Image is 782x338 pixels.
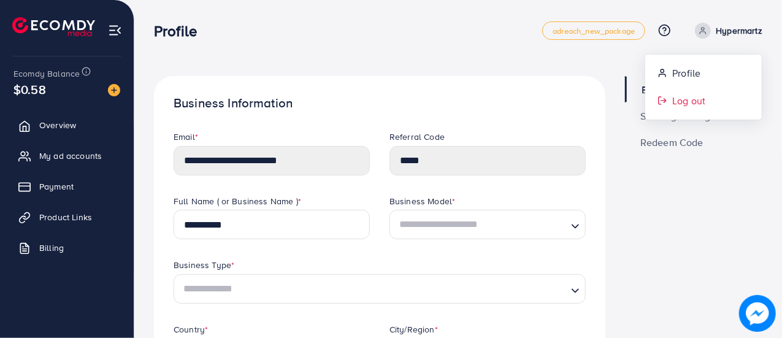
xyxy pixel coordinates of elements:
label: Full Name ( or Business Name ) [174,195,301,207]
span: Overview [39,119,76,131]
label: Business Model [389,195,455,207]
div: Search for option [174,274,586,304]
img: image [740,296,776,332]
label: Referral Code [389,131,445,143]
p: Hypermartz [716,23,762,38]
label: Country [174,323,208,336]
a: Overview [9,113,125,137]
span: Payment [39,180,74,193]
a: My ad accounts [9,144,125,168]
span: My ad accounts [39,150,102,162]
label: City/Region [389,323,438,336]
img: image [108,84,120,96]
input: Search for option [179,278,566,301]
span: Ecomdy Balance [13,67,80,80]
span: Business Information [642,85,734,94]
span: Security Setting [640,111,711,121]
span: Profile [672,66,700,80]
label: Business Type [174,259,234,271]
input: Search for option [395,213,566,236]
span: Billing [39,242,64,254]
span: Product Links [39,211,92,223]
span: $0.58 [13,80,46,98]
span: Redeem Code [640,137,703,147]
div: Search for option [389,210,586,239]
h3: Profile [154,22,207,40]
img: menu [108,23,122,37]
span: Log out [672,93,705,108]
a: Billing [9,236,125,260]
h1: Business Information [174,96,586,111]
img: logo [12,17,95,36]
label: Email [174,131,198,143]
ul: Hypermartz [645,54,762,120]
span: adreach_new_package [553,27,635,35]
a: Hypermartz [690,23,762,39]
a: Payment [9,174,125,199]
a: Product Links [9,205,125,229]
a: adreach_new_package [542,21,645,40]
